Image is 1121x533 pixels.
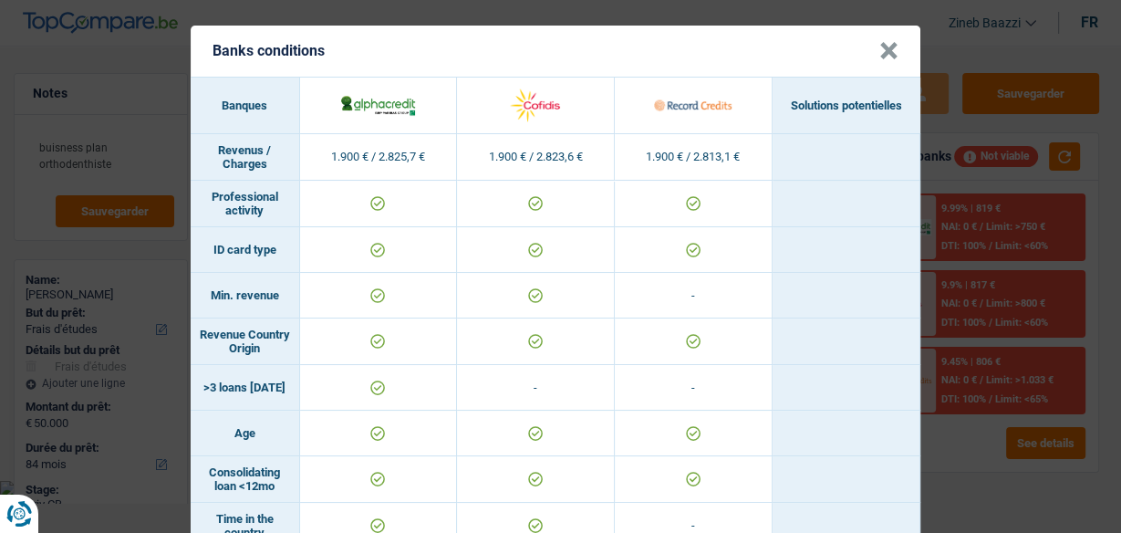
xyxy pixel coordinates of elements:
[615,273,773,319] td: -
[191,181,300,227] td: Professional activity
[654,86,732,125] img: Record Credits
[339,93,417,117] img: AlphaCredit
[191,227,300,273] td: ID card type
[615,134,773,181] td: 1.900 € / 2.813,1 €
[191,273,300,319] td: Min. revenue
[191,134,300,181] td: Revenus / Charges
[191,365,300,411] td: >3 loans [DATE]
[457,365,615,411] td: -
[457,134,615,181] td: 1.900 € / 2.823,6 €
[191,456,300,503] td: Consolidating loan <12mo
[191,319,300,365] td: Revenue Country Origin
[879,42,898,60] button: Close
[191,78,300,134] th: Banques
[300,134,458,181] td: 1.900 € / 2.825,7 €
[773,78,920,134] th: Solutions potentielles
[496,86,574,125] img: Cofidis
[191,411,300,456] td: Age
[213,42,325,59] h5: Banks conditions
[615,365,773,411] td: -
